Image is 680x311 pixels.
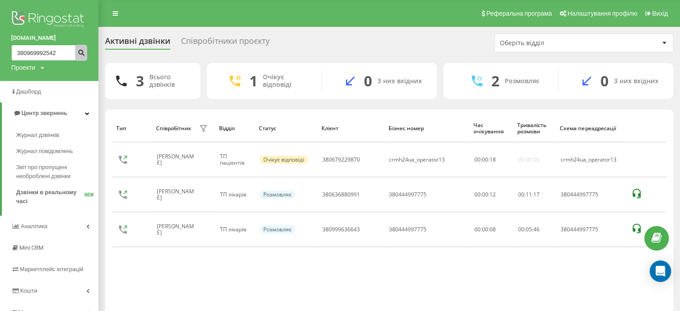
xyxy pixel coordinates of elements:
div: Розмовляє [260,226,295,234]
div: Статус [259,125,313,132]
div: Тип [116,125,148,132]
div: 00:00:00 [518,157,540,163]
span: Реферальна програма [486,10,552,17]
a: Журнал дзвінків [16,127,98,143]
span: Дзвінки в реальному часі [16,188,84,206]
div: Активні дзвінки [105,36,170,50]
a: Звіт про пропущені необроблені дзвінки [16,159,98,184]
div: Час очікування [473,122,509,135]
div: 1 [249,72,258,89]
span: 11 [526,191,532,198]
span: Mini CRM [19,244,43,251]
div: 00:00:12 [474,192,508,198]
div: Відділ [219,125,250,132]
span: 46 [533,226,540,233]
div: 380679229870 [322,157,360,163]
span: Журнал дзвінків [16,131,59,140]
div: ТП лікарів [220,192,250,198]
span: Кошти [20,287,37,294]
div: Клієнт [321,125,380,132]
div: 380636880991 [322,192,360,198]
span: Центр звернень [21,110,67,116]
div: Оберіть відділ [500,39,607,47]
span: 00 [518,191,524,198]
div: 00:00:08 [474,226,508,233]
div: Очікує відповіді [263,73,308,89]
div: Схема переадресації [560,125,622,132]
div: 380444997775 [561,226,621,233]
div: 380444997775 [389,226,427,233]
span: 18 [490,156,496,163]
div: : : [518,226,540,233]
div: : : [474,157,496,163]
div: : : [518,192,540,198]
div: Співробітники проєкту [181,36,270,50]
input: Пошук за номером [11,45,87,61]
div: Проекти [11,63,35,72]
span: 17 [533,191,540,198]
a: Журнал повідомлень [16,143,98,159]
span: Звіт про пропущені необроблені дзвінки [16,163,94,181]
div: Розмовляє [505,77,539,85]
div: Співробітник [156,125,191,132]
span: Дашборд [16,88,41,95]
div: 0 [600,72,608,89]
span: Налаштування профілю [567,10,637,17]
div: Тривалість розмови [517,122,551,135]
span: 00 [518,226,524,233]
div: crmh24ua_operator13 [389,157,445,163]
div: 0 [364,72,372,89]
div: [PERSON_NAME] [157,188,197,201]
span: 05 [526,226,532,233]
div: ТП лікарів [220,226,250,233]
div: crmh24ua_operator13 [561,157,621,163]
div: 380444997775 [389,192,427,198]
span: Вихід [652,10,668,17]
span: 00 [474,156,481,163]
div: ТП пацієнтів [220,153,250,166]
div: [PERSON_NAME] [157,223,197,236]
div: Всього дзвінків [149,73,190,89]
div: Open Intercom Messenger [650,260,671,282]
span: Журнал повідомлень [16,147,73,156]
a: [DOMAIN_NAME] [11,34,87,43]
img: Ringostat logo [11,9,87,31]
div: 380999636643 [322,226,360,233]
a: Центр звернень [2,102,98,124]
div: Бізнес номер [389,125,465,132]
span: 00 [482,156,488,163]
div: [PERSON_NAME] [157,153,197,166]
div: Очікує відповіді [260,156,308,164]
div: Розмовляє [260,191,295,199]
a: Дзвінки в реальному часіNEW [16,184,98,209]
span: Маркетплейс інтеграцій [20,266,84,273]
div: 380444997775 [561,192,621,198]
div: З них вхідних [377,77,422,85]
div: З них вхідних [614,77,659,85]
div: 3 [136,72,144,89]
span: Аналiтика [21,223,47,230]
div: 2 [491,72,499,89]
